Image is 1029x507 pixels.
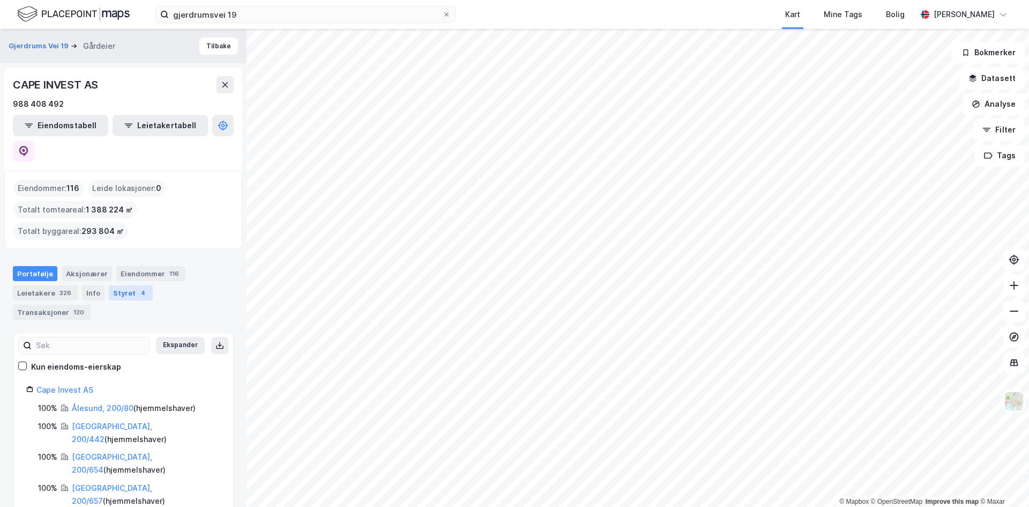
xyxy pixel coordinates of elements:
[156,337,205,354] button: Ekspander
[66,182,79,195] span: 116
[871,498,923,505] a: OpenStreetMap
[86,203,133,216] span: 1 388 224 ㎡
[13,285,78,300] div: Leietakere
[88,180,166,197] div: Leide lokasjoner :
[82,285,105,300] div: Info
[839,498,869,505] a: Mapbox
[109,285,153,300] div: Styret
[975,455,1029,507] div: Kontrollprogram for chat
[32,337,149,354] input: Søk
[973,119,1025,141] button: Filter
[13,223,128,240] div: Totalt byggareal :
[38,402,57,415] div: 100%
[13,201,137,218] div: Totalt tomteareal :
[199,38,238,55] button: Tilbake
[81,225,124,238] span: 293 804 ㎡
[72,452,152,474] a: [GEOGRAPHIC_DATA], 200/654
[13,305,91,320] div: Transaksjoner
[83,40,115,53] div: Gårdeier
[156,182,161,195] span: 0
[926,498,979,505] a: Improve this map
[72,420,220,446] div: ( hjemmelshaver )
[38,482,57,495] div: 100%
[57,288,73,298] div: 326
[13,180,84,197] div: Eiendommer :
[38,451,57,464] div: 100%
[952,42,1025,63] button: Bokmerker
[72,402,196,415] div: ( hjemmelshaver )
[886,8,905,21] div: Bolig
[13,76,100,93] div: CAPE INVEST AS
[17,5,130,24] img: logo.f888ab2527a4732fd821a326f86c7f29.svg
[116,266,185,281] div: Eiendommer
[72,422,152,444] a: [GEOGRAPHIC_DATA], 200/442
[113,115,208,136] button: Leietakertabell
[72,451,220,476] div: ( hjemmelshaver )
[38,420,57,433] div: 100%
[13,98,64,111] div: 988 408 492
[785,8,800,21] div: Kart
[169,6,442,23] input: Søk på adresse, matrikkel, gårdeiere, leietakere eller personer
[71,307,86,318] div: 120
[36,385,93,394] a: Cape Invest AS
[963,93,1025,115] button: Analyse
[824,8,862,21] div: Mine Tags
[934,8,995,21] div: [PERSON_NAME]
[975,145,1025,166] button: Tags
[62,266,112,281] div: Aksjonærer
[13,266,57,281] div: Portefølje
[1004,391,1024,412] img: Z
[975,455,1029,507] iframe: Chat Widget
[72,403,133,413] a: Ålesund, 200/80
[167,268,181,279] div: 116
[138,288,148,298] div: 4
[72,483,152,505] a: [GEOGRAPHIC_DATA], 200/657
[13,115,108,136] button: Eiendomstabell
[959,68,1025,89] button: Datasett
[9,41,71,52] button: Gjerdrums Vei 19
[31,361,121,373] div: Kun eiendoms-eierskap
